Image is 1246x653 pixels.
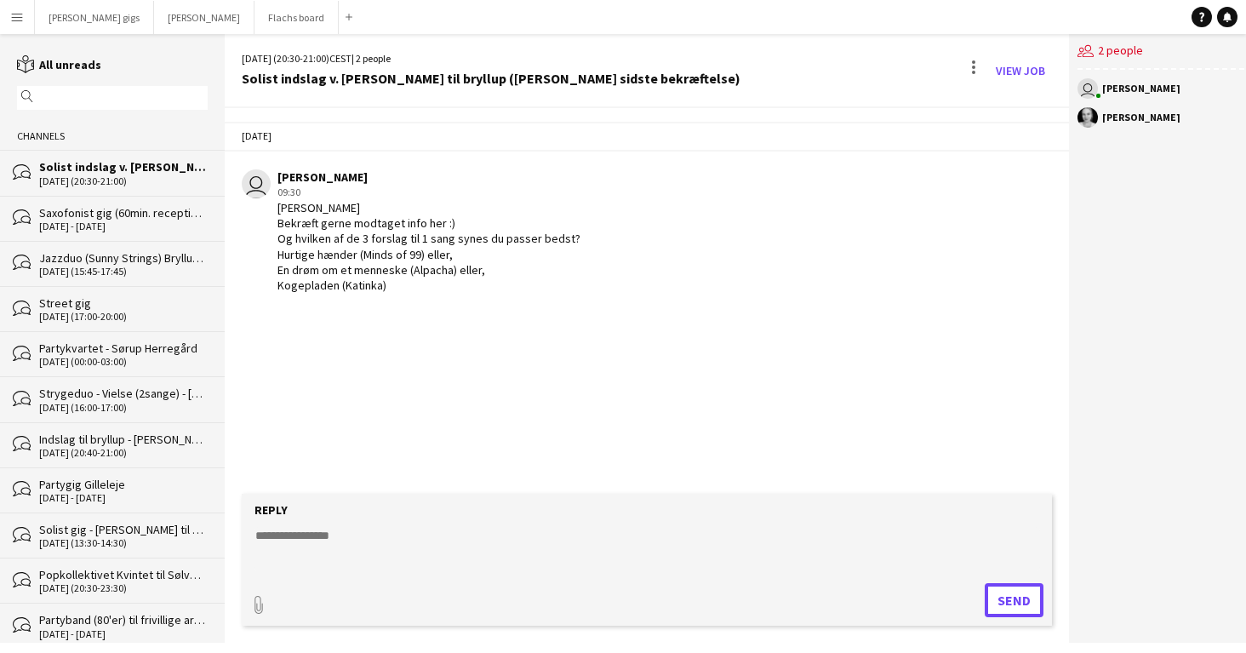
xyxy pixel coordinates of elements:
div: Partygig Gilleleje [39,477,208,492]
div: 09:30 [277,185,580,200]
div: [DATE] (15:45-17:45) [39,266,208,278]
a: All unreads [17,57,101,72]
div: [DATE] (17:00-20:00) [39,311,208,323]
div: Jazzduo (Sunny Strings) Bryllupsreception [39,250,208,266]
div: [PERSON_NAME] [277,169,580,185]
div: [DATE] - [DATE] [39,628,208,640]
div: [PERSON_NAME] Bekræft gerne modtaget info her :) Og hvilken af de 3 forslag til 1 sang synes du p... [277,200,580,293]
div: Street gig [39,295,208,311]
div: [DATE] (20:30-21:00) [39,175,208,187]
div: 2 people [1077,34,1244,70]
button: Send [985,583,1043,617]
div: [DATE] (20:30-21:00) | 2 people [242,51,740,66]
div: [DATE] - [DATE] [39,492,208,504]
div: Solist indslag v. [PERSON_NAME] til bryllup ([PERSON_NAME] sidste bekræftelse) [39,159,208,175]
div: Solist indslag v. [PERSON_NAME] til bryllup ([PERSON_NAME] sidste bekræftelse) [242,71,740,86]
div: Solist gig - [PERSON_NAME] til vielse i [GEOGRAPHIC_DATA] [39,522,208,537]
div: Indslag til bryllup - [PERSON_NAME] [39,432,208,447]
div: Saxofonist gig (60min. reception 2x30min aften) [39,205,208,221]
button: [PERSON_NAME] gigs [35,1,154,34]
button: Flachs board [254,1,339,34]
div: Strygeduo - Vielse (2sange) - [GEOGRAPHIC_DATA] [39,386,208,401]
div: [DATE] (16:00-17:00) [39,402,208,414]
div: [DATE] - [DATE] [39,221,208,232]
div: Partykvartet - Sørup Herregård [39,341,208,356]
div: [PERSON_NAME] [1102,83,1180,94]
a: View Job [989,57,1052,84]
div: [DATE] (13:30-14:30) [39,537,208,549]
div: Popkollektivet Kvintet til Sølvbryllup [39,567,208,582]
div: [DATE] [225,122,1069,151]
label: Reply [254,502,288,518]
span: CEST [329,52,352,65]
div: [PERSON_NAME] [1102,112,1180,123]
div: [DATE] (20:30-23:30) [39,582,208,594]
button: [PERSON_NAME] [154,1,254,34]
div: [DATE] (00:00-03:00) [39,356,208,368]
div: Partyband (80'er) til frivillige arrangement [39,612,208,627]
div: [DATE] (20:40-21:00) [39,447,208,459]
